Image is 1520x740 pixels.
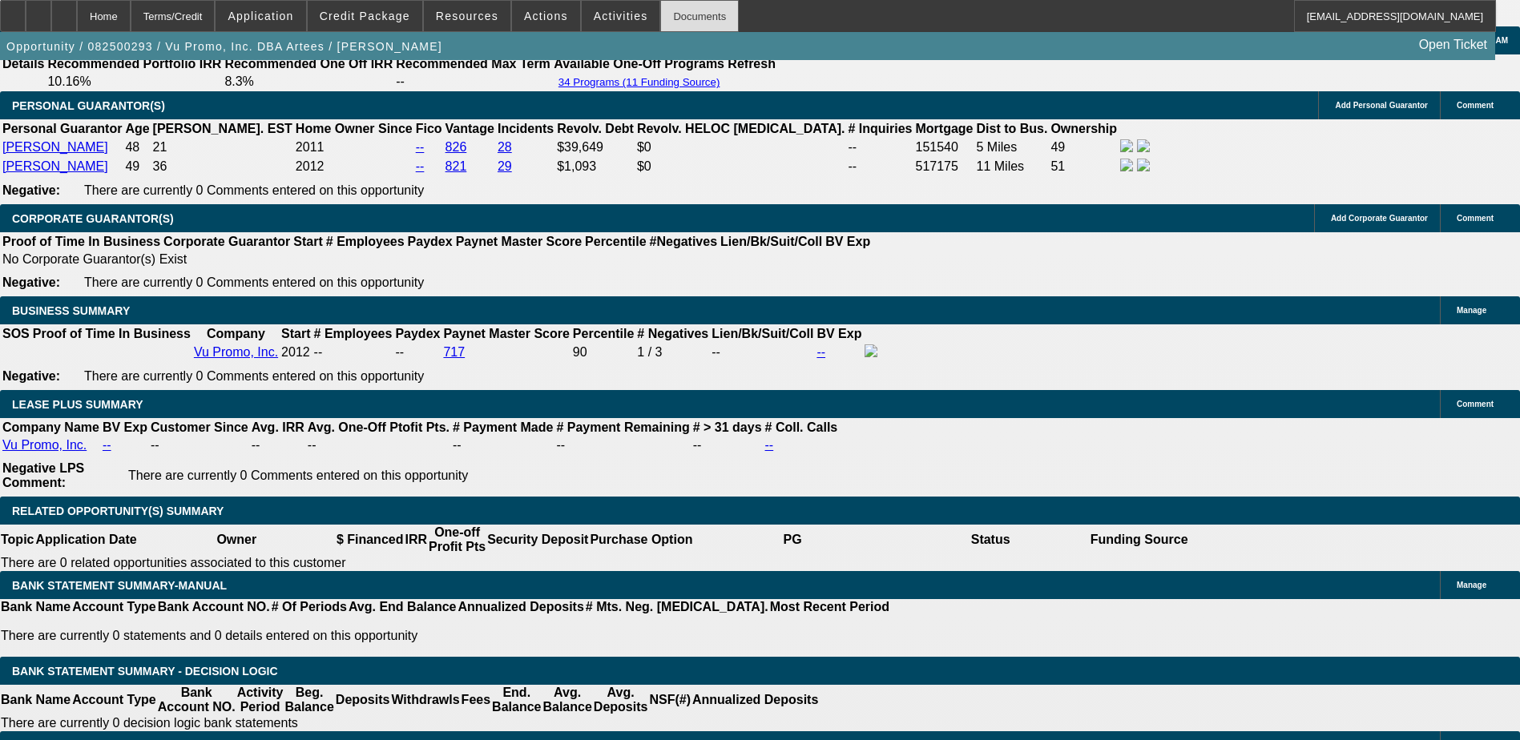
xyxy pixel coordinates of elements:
[727,56,776,72] th: Refresh
[847,158,913,175] td: --
[1335,101,1428,110] span: Add Personal Guarantor
[394,344,441,361] td: --
[589,525,693,555] th: Purchase Option
[224,74,393,90] td: 8.3%
[424,1,510,31] button: Resources
[1457,214,1494,223] span: Comment
[84,275,424,289] span: There are currently 0 Comments entered on this opportunity
[1,629,889,643] p: There are currently 0 statements and 0 details entered on this opportunity
[443,327,569,340] b: Paynet Master Score
[976,158,1049,175] td: 11 Miles
[12,665,278,678] span: Bank Statement Summary - Decision Logic
[236,685,284,715] th: Activity Period
[915,158,974,175] td: 517175
[585,599,769,615] th: # Mts. Neg. [MEDICAL_DATA].
[816,327,861,340] b: BV Exp
[296,159,325,173] span: 2012
[348,599,458,615] th: Avg. End Balance
[892,525,1090,555] th: Status
[408,235,453,248] b: Paydex
[556,158,635,175] td: $1,093
[71,685,157,715] th: Account Type
[395,56,551,72] th: Recommended Max Term
[307,437,450,453] td: --
[314,327,393,340] b: # Employees
[1137,159,1150,171] img: linkedin-icon.png
[486,525,589,555] th: Security Deposit
[636,158,846,175] td: $0
[711,344,814,361] td: --
[404,525,428,555] th: IRR
[46,74,222,90] td: 10.16%
[12,212,174,225] span: CORPORATE GUARANTOR(S)
[977,122,1048,135] b: Dist to Bus.
[916,122,974,135] b: Mortgage
[336,525,405,555] th: $ Financed
[271,599,348,615] th: # Of Periods
[416,159,425,173] a: --
[84,369,424,383] span: There are currently 0 Comments entered on this opportunity
[554,75,725,89] button: 34 Programs (11 Funding Source)
[395,74,551,90] td: --
[915,139,974,156] td: 151540
[452,437,554,453] td: --
[194,345,278,359] a: Vu Promo, Inc.
[1457,581,1486,589] span: Manage
[650,235,718,248] b: #Negatives
[314,345,323,359] span: --
[637,122,845,135] b: Revolv. HELOC [MEDICAL_DATA].
[152,158,293,175] td: 36
[457,599,584,615] th: Annualized Deposits
[128,469,468,482] span: There are currently 0 Comments entered on this opportunity
[207,327,265,340] b: Company
[491,685,542,715] th: End. Balance
[84,183,424,197] span: There are currently 0 Comments entered on this opportunity
[12,579,227,592] span: BANK STATEMENT SUMMARY-MANUAL
[2,183,60,197] b: Negative:
[157,599,271,615] th: Bank Account NO.
[769,599,890,615] th: Most Recent Period
[308,1,422,31] button: Credit Package
[153,122,292,135] b: [PERSON_NAME]. EST
[2,140,108,154] a: [PERSON_NAME]
[637,345,708,360] div: 1 / 3
[2,369,60,383] b: Negative:
[320,10,410,22] span: Credit Package
[720,235,822,248] b: Lien/Bk/Suit/Coll
[976,139,1049,156] td: 5 Miles
[456,235,582,248] b: Paynet Master Score
[453,420,553,434] b: # Payment Made
[446,159,467,173] a: 821
[293,235,322,248] b: Start
[2,251,877,267] td: No Corporate Guarantor(s) Exist
[693,525,891,555] th: PG
[637,327,708,340] b: # Negatives
[12,99,165,112] span: PERSONAL GUARANTOR(S)
[335,685,391,715] th: Deposits
[436,10,498,22] span: Resources
[556,139,635,156] td: $39,649
[1331,214,1428,223] span: Add Corporate Guarantor
[71,599,157,615] th: Account Type
[416,140,425,154] a: --
[2,159,108,173] a: [PERSON_NAME]
[512,1,580,31] button: Actions
[816,345,825,359] a: --
[553,56,726,72] th: Available One-Off Programs
[557,122,634,135] b: Revolv. Debt
[1050,139,1118,156] td: 49
[847,139,913,156] td: --
[712,327,813,340] b: Lien/Bk/Suit/Coll
[593,685,649,715] th: Avg. Deposits
[556,420,689,434] b: # Payment Remaining
[390,685,460,715] th: Withdrawls
[648,685,691,715] th: NSF(#)
[2,275,60,289] b: Negative:
[326,235,405,248] b: # Employees
[32,326,192,342] th: Proof of Time In Business
[125,122,149,135] b: Age
[765,420,838,434] b: # Coll. Calls
[1120,139,1133,152] img: facebook-icon.png
[1120,159,1133,171] img: facebook-icon.png
[280,344,311,361] td: 2012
